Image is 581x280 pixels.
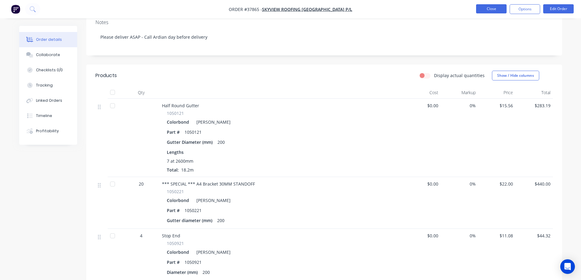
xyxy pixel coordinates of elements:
div: Diameter (mm) [167,268,200,277]
div: 1050921 [182,258,204,267]
span: Stop End [162,233,180,239]
div: Cost [403,87,441,99]
span: $0.00 [406,102,439,109]
span: Total: [167,167,179,173]
div: Colorbond [167,196,192,205]
div: Linked Orders [36,98,62,103]
span: $283.19 [518,102,551,109]
div: Gutter diameter (mm) [167,216,215,225]
div: 200 [215,138,227,147]
span: 0% [443,181,476,187]
span: Half Round Gutter [162,103,199,108]
button: Linked Orders [19,93,77,108]
div: 1050221 [182,206,204,215]
button: Edit Order [543,4,574,13]
div: 200 [200,268,212,277]
div: Collaborate [36,52,60,58]
span: 20 [139,181,144,187]
div: Qty [123,87,160,99]
div: Profitability [36,128,59,134]
button: Show / Hide columns [492,71,539,80]
span: $0.00 [406,232,439,239]
button: Tracking [19,78,77,93]
span: $440.00 [518,181,551,187]
div: 200 [215,216,227,225]
button: Close [476,4,507,13]
div: Please deliver ASAP - Call Ardian day before delivery [95,28,553,46]
div: [PERSON_NAME] [194,248,231,257]
span: 1050921 [167,240,184,246]
button: Order details [19,32,77,47]
div: Part # [167,206,182,215]
span: $44.32 [518,232,551,239]
div: Part # [167,258,182,267]
div: [PERSON_NAME] [194,196,231,205]
div: Colorbond [167,248,192,257]
span: 4 [140,232,142,239]
button: Collaborate [19,47,77,62]
div: Open Intercom Messenger [560,259,575,274]
span: $0.00 [406,181,439,187]
button: Timeline [19,108,77,123]
div: Tracking [36,83,53,88]
button: Profitability [19,123,77,139]
a: SKYVIEW ROOFING [GEOGRAPHIC_DATA] P/L [262,6,352,12]
div: Total [515,87,553,99]
div: Price [478,87,516,99]
span: Order #37865 - [229,6,262,12]
div: [PERSON_NAME] [194,118,231,126]
span: $11.08 [481,232,513,239]
span: 1050221 [167,188,184,195]
div: Products [95,72,117,79]
label: Display actual quantities [434,72,485,79]
span: 1050121 [167,110,184,116]
span: 0% [443,232,476,239]
div: Gutter Diameter (mm) [167,138,215,147]
span: Lengths [167,149,184,155]
div: 1050121 [182,128,204,136]
div: Timeline [36,113,52,119]
div: Markup [441,87,478,99]
span: 7 at 2600mm [167,158,193,164]
button: Checklists 0/0 [19,62,77,78]
div: Part # [167,128,182,136]
span: $22.00 [481,181,513,187]
span: 18.2m [179,167,196,173]
button: Options [510,4,540,14]
div: Colorbond [167,118,192,126]
div: Checklists 0/0 [36,67,63,73]
span: $15.56 [481,102,513,109]
div: Notes [95,19,553,25]
img: Factory [11,5,20,14]
span: *** SPECIAL *** A4 Bracket 30MM STANDOFF [162,181,255,187]
span: 0% [443,102,476,109]
div: Order details [36,37,62,42]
